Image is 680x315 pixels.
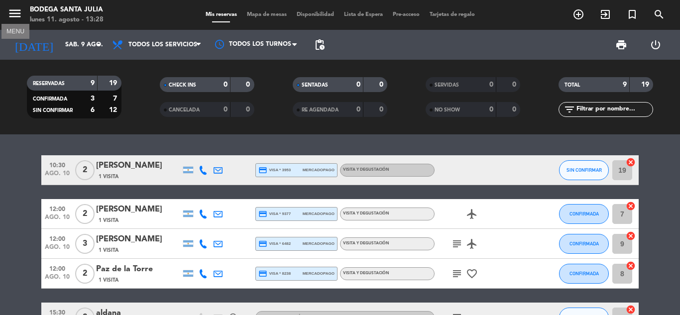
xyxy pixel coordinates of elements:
div: lunes 11. agosto - 13:28 [30,15,104,25]
strong: 6 [91,106,95,113]
span: 2 [75,264,95,284]
i: arrow_drop_down [93,39,105,51]
span: Visita y Degustación [343,211,389,215]
strong: 12 [109,106,119,113]
button: menu [7,6,22,24]
i: favorite_border [466,268,478,280]
strong: 0 [356,106,360,113]
span: 2 [75,204,95,224]
span: Mis reservas [201,12,242,17]
span: ago. 10 [45,214,70,225]
span: CHECK INS [169,83,196,88]
span: SERVIDAS [435,83,459,88]
span: ago. 10 [45,244,70,255]
span: Visita y Degustación [343,241,389,245]
span: visa * 9377 [258,210,291,218]
strong: 9 [91,80,95,87]
span: RESERVAR MESA [565,6,592,23]
span: ago. 10 [45,274,70,285]
span: print [615,39,627,51]
strong: 0 [489,106,493,113]
strong: 0 [512,81,518,88]
span: BUSCAR [646,6,673,23]
span: 1 Visita [99,216,118,224]
strong: 9 [623,81,627,88]
span: ago. 10 [45,170,70,182]
span: Todos los servicios [128,41,197,48]
span: CONFIRMADA [569,271,599,276]
span: 1 Visita [99,276,118,284]
i: cancel [626,231,636,241]
i: credit_card [258,269,267,278]
span: TOTAL [565,83,580,88]
div: [PERSON_NAME] [96,233,181,246]
i: airplanemode_active [466,208,478,220]
strong: 0 [224,81,227,88]
div: [PERSON_NAME] [96,203,181,216]
button: CONFIRMADA [559,234,609,254]
i: filter_list [564,104,575,115]
div: Paz de la Torre [96,263,181,276]
span: Reserva especial [619,6,646,23]
strong: 0 [224,106,227,113]
span: 12:00 [45,203,70,214]
span: 12:00 [45,232,70,244]
span: Disponibilidad [292,12,339,17]
span: 1 Visita [99,173,118,181]
span: 2 [75,160,95,180]
span: 3 [75,234,95,254]
div: Bodega Santa Julia [30,5,104,15]
span: Mapa de mesas [242,12,292,17]
span: visa * 6482 [258,239,291,248]
div: [PERSON_NAME] [96,159,181,172]
strong: 0 [379,81,385,88]
span: mercadopago [303,210,335,217]
span: Visita y Degustación [343,271,389,275]
span: Lista de Espera [339,12,388,17]
i: credit_card [258,166,267,175]
strong: 0 [512,106,518,113]
i: cancel [626,157,636,167]
span: pending_actions [314,39,326,51]
span: mercadopago [303,240,335,247]
i: turned_in_not [626,8,638,20]
strong: 0 [379,106,385,113]
button: SIN CONFIRMAR [559,160,609,180]
strong: 7 [113,95,119,102]
strong: 3 [91,95,95,102]
i: [DATE] [7,34,60,56]
span: CONFIRMADA [569,211,599,216]
i: credit_card [258,210,267,218]
span: visa * 3953 [258,166,291,175]
strong: 0 [356,81,360,88]
span: Tarjetas de regalo [425,12,480,17]
span: SIN CONFIRMAR [567,167,602,173]
i: cancel [626,305,636,315]
i: cancel [626,201,636,211]
span: WALK IN [592,6,619,23]
span: RESERVADAS [33,81,65,86]
span: CONFIRMADA [33,97,67,102]
span: SIN CONFIRMAR [33,108,73,113]
i: airplanemode_active [466,238,478,250]
i: cancel [626,261,636,271]
span: Pre-acceso [388,12,425,17]
span: CANCELADA [169,107,200,112]
div: LOG OUT [638,30,673,60]
span: 1 Visita [99,246,118,254]
span: mercadopago [303,270,335,277]
button: CONFIRMADA [559,264,609,284]
div: MENU [1,26,29,35]
i: credit_card [258,239,267,248]
span: Visita y Degustación [343,168,389,172]
input: Filtrar por nombre... [575,104,653,115]
strong: 0 [489,81,493,88]
button: CONFIRMADA [559,204,609,224]
span: 10:30 [45,159,70,170]
i: power_settings_new [650,39,662,51]
i: add_circle_outline [572,8,584,20]
i: subject [451,268,463,280]
i: subject [451,238,463,250]
span: RE AGENDADA [302,107,339,112]
strong: 0 [246,81,252,88]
